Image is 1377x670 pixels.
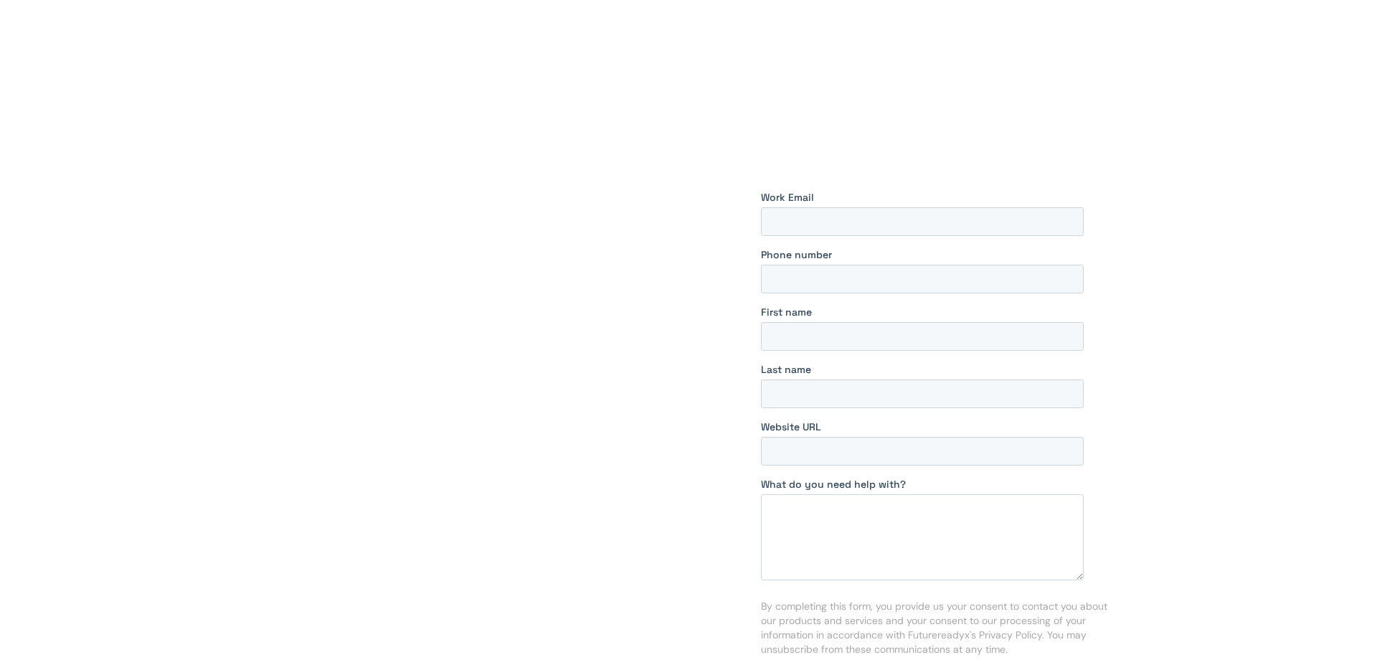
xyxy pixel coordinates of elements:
[761,190,1120,204] label: Work Email
[761,305,1120,319] label: First name
[761,599,1120,656] p: By completing this form, you provide us your consent to contact you about our products and servic...
[761,420,1120,434] label: Website URL
[761,247,1120,262] label: Phone number
[761,362,1120,377] label: Last name
[761,477,1120,491] label: What do you need help with?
